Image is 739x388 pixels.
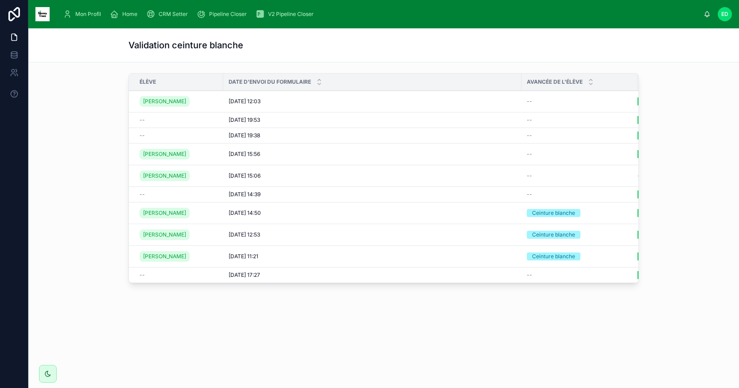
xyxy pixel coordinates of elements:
[75,11,101,18] span: Mon Profil
[140,229,190,240] a: [PERSON_NAME]
[638,268,689,282] a: Ouvrir le lien
[140,171,190,181] a: [PERSON_NAME]
[527,172,532,179] span: --
[638,172,643,179] span: --
[527,98,532,105] span: --
[532,231,575,239] div: Ceinture blanche
[229,132,260,139] span: [DATE] 19:38
[527,78,583,85] span: Avancée de l'élève
[638,147,689,161] a: Ouvrir le lien
[527,272,532,279] span: --
[527,191,532,198] span: --
[229,191,261,198] span: [DATE] 14:39
[140,251,190,262] a: [PERSON_NAME]
[209,11,247,18] span: Pipeline Closer
[268,11,314,18] span: V2 Pipeline Closer
[140,132,145,139] span: --
[638,113,689,127] a: Ouvrir le lien
[638,249,689,263] a: Ouvrir le lien
[229,116,260,124] span: [DATE] 19:53
[532,252,575,260] div: Ceinture blanche
[107,6,144,22] a: Home
[638,228,689,241] a: Ouvrir le lien
[721,11,728,18] span: ED
[143,253,186,260] span: [PERSON_NAME]
[229,253,258,260] span: [DATE] 11:21
[229,272,260,279] span: [DATE] 17:27
[638,128,689,142] a: Ouvrir le lien
[128,39,243,51] h1: Validation ceinture blanche
[143,172,186,179] span: [PERSON_NAME]
[253,6,320,22] a: V2 Pipeline Closer
[140,78,156,85] span: Élève
[122,11,137,18] span: Home
[140,272,145,279] span: --
[527,151,532,158] span: --
[140,208,190,218] a: [PERSON_NAME]
[527,132,532,139] span: --
[140,96,190,107] a: [PERSON_NAME]
[143,231,186,238] span: [PERSON_NAME]
[140,149,190,159] a: [PERSON_NAME]
[143,98,186,105] span: [PERSON_NAME]
[229,210,261,217] span: [DATE] 14:50
[140,191,145,198] span: --
[159,11,188,18] span: CRM Setter
[194,6,253,22] a: Pipeline Closer
[144,6,194,22] a: CRM Setter
[35,7,50,21] img: App logo
[527,116,532,124] span: --
[638,187,689,201] a: Ouvrir le lien
[143,151,186,158] span: [PERSON_NAME]
[143,210,186,217] span: [PERSON_NAME]
[57,4,704,24] div: scrollable content
[229,172,261,179] span: [DATE] 15:06
[229,231,260,238] span: [DATE] 12:53
[638,206,689,220] a: Ouvrir le lien
[229,78,311,85] span: Date d'envoi du formulaire
[229,151,260,158] span: [DATE] 15:56
[140,116,145,124] span: --
[60,6,107,22] a: Mon Profil
[638,94,689,108] a: Ouvrir le lien
[532,209,575,217] div: Ceinture blanche
[229,98,261,105] span: [DATE] 12:03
